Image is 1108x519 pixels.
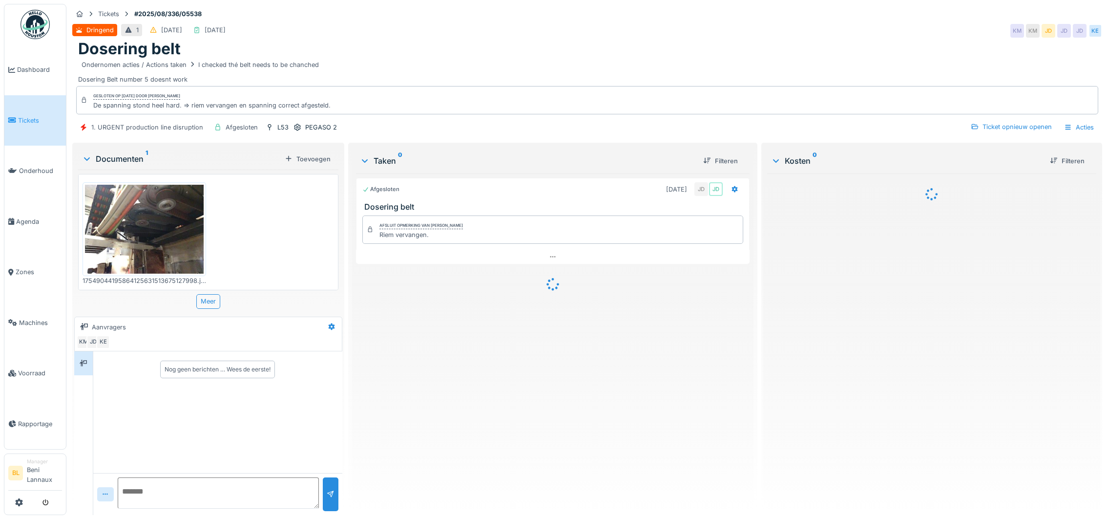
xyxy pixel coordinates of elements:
a: Zones [4,247,66,298]
div: De spanning stond heel hard. => riem vervangen en spanning correct afgesteld. [93,101,331,110]
div: Afsluit opmerking van [PERSON_NAME] [379,222,463,229]
div: JD [1073,24,1087,38]
div: [DATE] [161,25,182,35]
div: Nog geen berichten … Wees de eerste! [165,365,271,374]
div: KM [1026,24,1040,38]
h3: Dosering belt [364,202,746,212]
div: [DATE] [205,25,226,35]
span: Machines [19,318,62,327]
span: Agenda [16,217,62,226]
div: KM [1010,24,1024,38]
div: Documenten [82,153,281,165]
a: Machines [4,298,66,348]
div: Ticket opnieuw openen [967,120,1056,133]
div: JD [709,182,723,196]
div: Dringend [86,25,114,35]
div: Riem vervangen. [379,230,463,239]
div: Manager [27,458,62,465]
h1: Dosering belt [78,40,181,58]
span: Tickets [18,116,62,125]
sup: 1 [146,153,148,165]
div: Taken [360,155,696,167]
div: Tickets [98,9,119,19]
div: JD [86,335,100,349]
div: JD [694,182,708,196]
div: KE [1088,24,1102,38]
a: Voorraad [4,348,66,399]
div: Afgesloten [226,123,258,132]
div: Aanvragers [92,323,126,332]
div: Gesloten op [DATE] door [PERSON_NAME] [93,93,180,100]
div: Filteren [1046,154,1088,168]
a: Dashboard [4,44,66,95]
div: KE [96,335,110,349]
a: Onderhoud [4,146,66,196]
sup: 0 [398,155,402,167]
div: JD [1057,24,1071,38]
span: Zones [16,267,62,277]
a: Agenda [4,196,66,247]
div: KM [77,335,90,349]
span: Onderhoud [19,166,62,175]
div: Afgesloten [362,185,399,194]
img: Badge_color-CXgf-gQk.svg [21,10,50,39]
img: 3fjl3pplebhauihbg8qgk4ex9m9v [85,185,204,274]
span: Dashboard [17,65,62,74]
div: [DATE] [666,185,687,194]
div: Toevoegen [281,152,334,166]
div: L53 [277,123,289,132]
div: 1. URGENT production line disruption [91,123,203,132]
li: Beni Lannaux [27,458,62,488]
div: Acties [1060,120,1098,134]
div: JD [1042,24,1055,38]
a: BL ManagerBeni Lannaux [8,458,62,491]
div: Ondernomen acties / Actions taken I checked thé belt needs to be chanched [82,60,319,69]
sup: 0 [813,155,817,167]
div: Kosten [771,155,1042,167]
div: Dosering Belt number 5 doesnt work [78,59,1096,84]
li: BL [8,466,23,480]
span: Rapportage [18,419,62,429]
div: 17549044195864125631513675127998.jpg [83,276,206,285]
div: Filteren [699,154,742,168]
strong: #2025/08/336/05538 [130,9,206,19]
a: Tickets [4,95,66,146]
div: PEGASO 2 [305,123,337,132]
a: Rapportage [4,399,66,450]
div: 1 [136,25,139,35]
div: Meer [196,294,220,308]
span: Voorraad [18,368,62,378]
